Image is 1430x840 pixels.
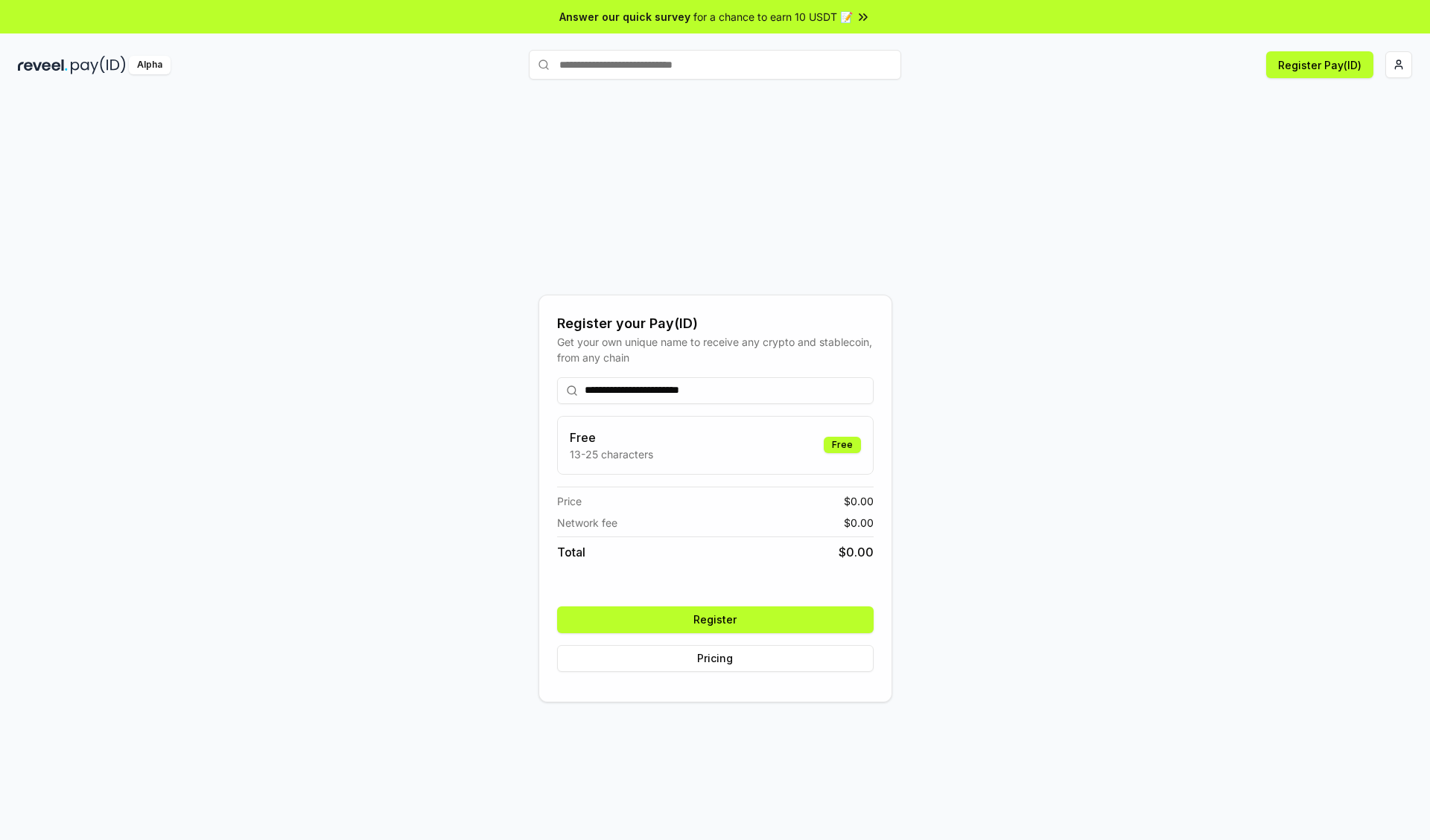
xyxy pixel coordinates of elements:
[557,606,874,633] button: Register
[557,543,585,561] span: Total
[18,56,68,74] img: reveel_dark
[557,334,874,365] div: Get your own unique name to receive any crypto and stablecoin, from any chain
[557,493,582,509] span: Price
[824,437,861,453] div: Free
[557,515,617,530] span: Network fee
[71,56,126,74] img: pay_id
[1266,51,1373,78] button: Register Pay(ID)
[839,543,874,561] span: $ 0.00
[693,9,853,25] span: for a chance to earn 10 USDT 📝
[570,446,653,462] p: 13-25 characters
[844,493,874,509] span: $ 0.00
[844,515,874,530] span: $ 0.00
[570,429,653,446] h3: Free
[129,56,171,74] div: Alpha
[557,645,874,672] button: Pricing
[559,9,690,25] span: Answer our quick survey
[557,313,874,334] div: Register your Pay(ID)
